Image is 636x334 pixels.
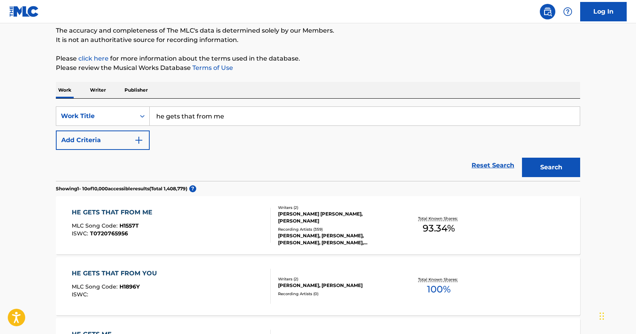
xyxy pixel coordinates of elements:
[543,7,552,16] img: search
[278,276,395,282] div: Writers ( 2 )
[427,282,451,296] span: 100 %
[580,2,627,21] a: Log In
[418,216,460,221] p: Total Known Shares:
[418,277,460,282] p: Total Known Shares:
[56,185,187,192] p: Showing 1 - 10 of 10,000 accessible results (Total 1,408,779 )
[278,210,395,224] div: [PERSON_NAME] [PERSON_NAME], [PERSON_NAME]
[563,7,572,16] img: help
[278,205,395,210] div: Writers ( 2 )
[56,26,580,35] p: The accuracy and completeness of The MLC's data is determined solely by our Members.
[9,6,39,17] img: MLC Logo
[540,4,555,19] a: Public Search
[56,257,580,315] a: HE GETS THAT FROM YOUMLC Song Code:H1896YISWC:Writers (2)[PERSON_NAME], [PERSON_NAME]Recording Ar...
[56,82,74,98] p: Work
[600,304,604,328] div: Drag
[56,54,580,63] p: Please for more information about the terms used in the database.
[423,221,455,235] span: 93.34 %
[56,63,580,73] p: Please review the Musical Works Database
[72,283,119,290] span: MLC Song Code :
[90,230,128,237] span: T0720765956
[78,55,109,62] a: click here
[278,282,395,289] div: [PERSON_NAME], [PERSON_NAME]
[119,283,140,290] span: H1896Y
[122,82,150,98] p: Publisher
[278,226,395,232] div: Recording Artists ( 359 )
[191,64,233,71] a: Terms of Use
[56,106,580,181] form: Search Form
[278,291,395,297] div: Recording Artists ( 0 )
[278,232,395,246] div: [PERSON_NAME], [PERSON_NAME], [PERSON_NAME], [PERSON_NAME], [PERSON_NAME]
[72,222,119,229] span: MLC Song Code :
[72,208,156,217] div: HE GETS THAT FROM ME
[597,297,636,334] iframe: Chat Widget
[468,157,518,174] a: Reset Search
[88,82,108,98] p: Writer
[72,269,161,278] div: HE GETS THAT FROM YOU
[189,185,196,192] span: ?
[56,130,150,150] button: Add Criteria
[560,4,576,19] div: Help
[61,111,131,121] div: Work Title
[522,158,580,177] button: Search
[56,35,580,45] p: It is not an authoritative source for recording information.
[134,136,143,145] img: 9d2ae6d4665cec9f34b9.svg
[72,291,90,298] span: ISWC :
[72,230,90,237] span: ISWC :
[119,222,139,229] span: H1557T
[56,196,580,254] a: HE GETS THAT FROM MEMLC Song Code:H1557TISWC:T0720765956Writers (2)[PERSON_NAME] [PERSON_NAME], [...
